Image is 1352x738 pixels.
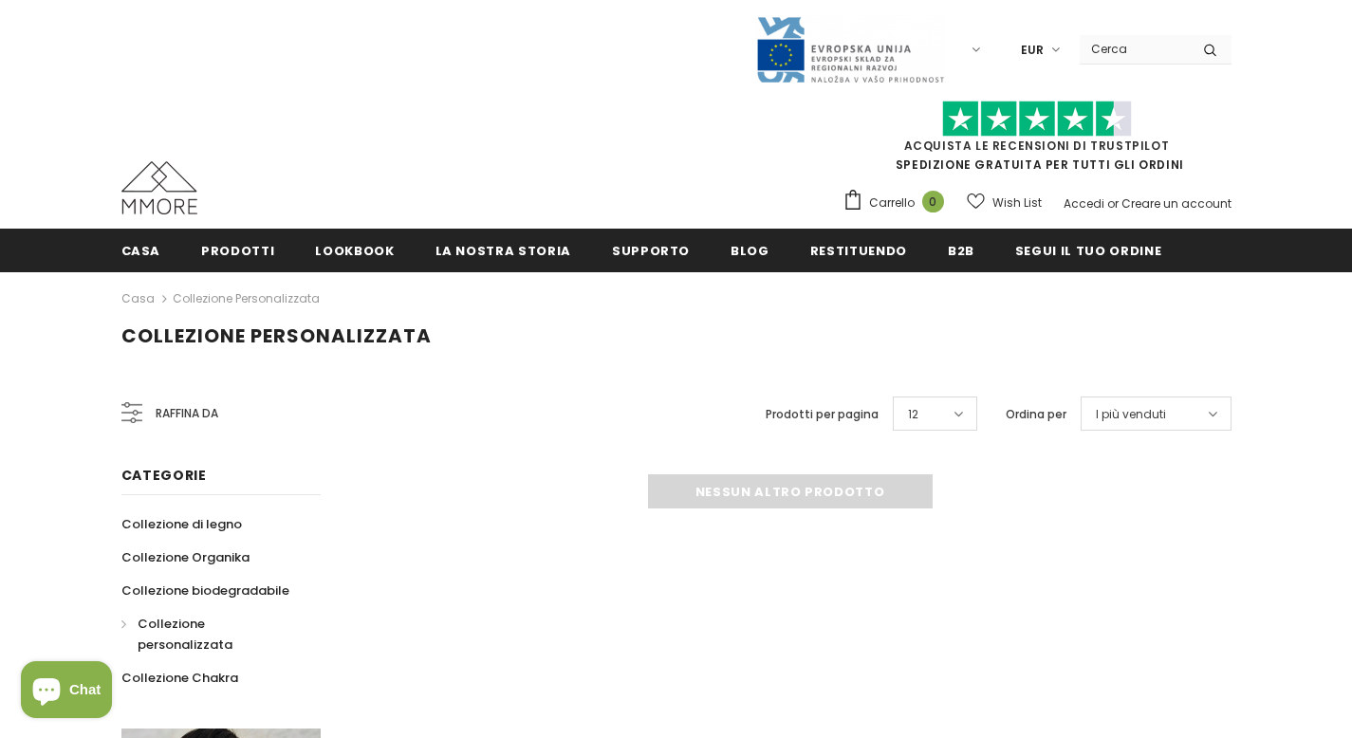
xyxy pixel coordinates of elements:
[173,290,320,306] a: Collezione personalizzata
[869,194,915,212] span: Carrello
[1015,229,1161,271] a: Segui il tuo ordine
[121,581,289,600] span: Collezione biodegradabile
[121,466,207,485] span: Categorie
[121,287,155,310] a: Casa
[948,229,974,271] a: B2B
[315,242,394,260] span: Lookbook
[435,229,571,271] a: La nostra storia
[121,661,238,694] a: Collezione Chakra
[121,507,242,541] a: Collezione di legno
[1015,242,1161,260] span: Segui il tuo ordine
[1096,405,1166,424] span: I più venduti
[15,661,118,723] inbox-online-store-chat: Shopify online store chat
[1064,195,1104,212] a: Accedi
[755,41,945,57] a: Javni Razpis
[121,515,242,533] span: Collezione di legno
[1107,195,1119,212] span: or
[810,242,907,260] span: Restituendo
[121,242,161,260] span: Casa
[1080,35,1189,63] input: Search Site
[810,229,907,271] a: Restituendo
[612,242,690,260] span: supporto
[121,574,289,607] a: Collezione biodegradabile
[138,615,232,654] span: Collezione personalizzata
[201,242,274,260] span: Prodotti
[121,548,250,566] span: Collezione Organika
[1006,405,1066,424] label: Ordina per
[942,101,1132,138] img: Fidati di Pilot Stars
[121,541,250,574] a: Collezione Organika
[908,405,918,424] span: 12
[992,194,1042,212] span: Wish List
[1121,195,1232,212] a: Creare un account
[1021,41,1044,60] span: EUR
[755,15,945,84] img: Javni Razpis
[121,161,197,214] img: Casi MMORE
[904,138,1170,154] a: Acquista le recensioni di TrustPilot
[766,405,879,424] label: Prodotti per pagina
[948,242,974,260] span: B2B
[843,189,954,217] a: Carrello 0
[731,242,769,260] span: Blog
[315,229,394,271] a: Lookbook
[843,109,1232,173] span: SPEDIZIONE GRATUITA PER TUTTI GLI ORDINI
[731,229,769,271] a: Blog
[922,191,944,212] span: 0
[121,669,238,687] span: Collezione Chakra
[121,229,161,271] a: Casa
[121,607,300,661] a: Collezione personalizzata
[121,323,432,349] span: Collezione personalizzata
[612,229,690,271] a: supporto
[156,403,218,424] span: Raffina da
[967,186,1042,219] a: Wish List
[201,229,274,271] a: Prodotti
[435,242,571,260] span: La nostra storia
